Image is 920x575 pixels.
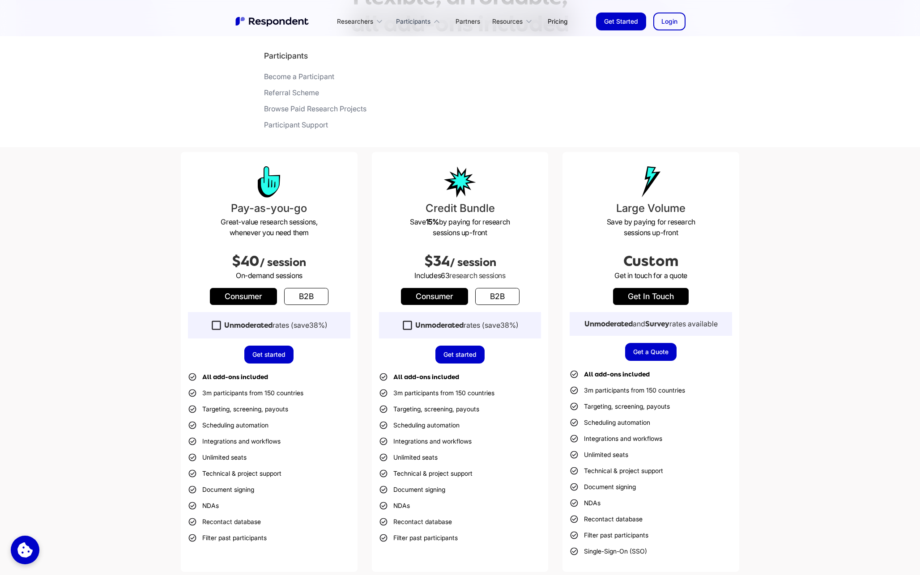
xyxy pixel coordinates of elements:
[426,217,439,226] strong: 15%
[379,499,410,512] li: NDAs
[625,343,677,361] a: Get a Quote
[500,321,516,330] span: 38%
[379,451,438,464] li: Unlimited seats
[188,516,261,528] li: Recontact database
[487,11,541,32] div: Resources
[244,346,294,364] a: Get started
[232,253,260,269] span: $40
[188,499,219,512] li: NDAs
[391,11,448,32] div: Participants
[570,465,663,477] li: Technical & project support
[188,200,350,216] h3: Pay-as-you-go
[570,481,636,493] li: Document signing
[188,532,267,544] li: Filter past participants
[613,288,689,305] a: get in touch
[188,270,350,281] p: On-demand sessions
[584,320,633,328] strong: Unmoderated
[379,216,541,238] p: Save by paying for research sessions up-front
[234,16,311,27] img: Untitled UI logotext
[379,270,541,281] p: Includes
[570,448,628,461] li: Unlimited seats
[449,271,505,280] span: research sessions
[596,13,646,30] a: Get Started
[188,216,350,238] p: Great-value research sessions, whenever you need them
[379,403,479,415] li: Targeting, screening, payouts
[492,17,523,26] div: Resources
[224,321,328,330] div: rates (save )
[337,17,373,26] div: Researchers
[541,11,575,32] a: Pricing
[570,545,647,558] li: Single-Sign-On (SSO)
[570,529,648,541] li: Filter past participants
[264,88,319,97] div: Referral Scheme
[570,400,670,413] li: Targeting, screening, payouts
[264,72,334,81] div: Become a Participant
[188,387,303,399] li: 3m participants from 150 countries
[264,72,366,85] a: Become a Participant
[570,416,650,429] li: Scheduling automation
[393,373,459,381] strong: All add-ons included
[284,288,328,305] a: b2b
[379,483,445,496] li: Document signing
[441,271,449,280] span: 63
[448,11,487,32] a: Partners
[645,320,669,328] strong: Survey
[260,256,306,269] span: / session
[435,346,485,364] a: Get started
[570,384,685,397] li: 3m participants from 150 countries
[188,483,254,496] li: Document signing
[379,467,473,480] li: Technical & project support
[415,321,519,330] div: rates (save )
[264,104,366,113] div: Browse Paid Research Projects
[379,435,472,448] li: Integrations and workflows
[424,253,450,269] span: $34
[379,532,458,544] li: Filter past participants
[332,11,391,32] div: Researchers
[623,253,678,269] span: Custom
[210,288,277,305] a: Consumer
[264,120,328,129] div: Participant Support
[264,88,366,101] a: Referral Scheme
[379,387,494,399] li: 3m participants from 150 countries
[570,432,662,445] li: Integrations and workflows
[188,435,281,448] li: Integrations and workflows
[570,270,732,281] p: Get in touch for a quote
[264,120,366,133] a: Participant Support
[309,321,325,330] span: 38%
[202,373,268,381] strong: All add-ons included
[264,51,308,61] h4: Participants
[401,288,468,305] a: Consumer
[224,321,273,330] strong: Unmoderated
[379,200,541,216] h3: Credit Bundle
[396,17,430,26] div: Participants
[584,319,718,329] div: and rates available
[570,497,601,509] li: NDAs
[264,104,366,117] a: Browse Paid Research Projects
[188,419,268,431] li: Scheduling automation
[570,200,732,216] h3: Large Volume
[379,419,460,431] li: Scheduling automation
[653,13,686,30] a: Login
[188,451,247,464] li: Unlimited seats
[570,216,732,238] p: Save by paying for research sessions up-front
[379,516,452,528] li: Recontact database
[475,288,520,305] a: b2b
[188,467,281,480] li: Technical & project support
[188,403,288,415] li: Targeting, screening, payouts
[570,513,643,525] li: Recontact database
[450,256,496,269] span: / session
[234,16,311,27] a: home
[584,371,650,378] strong: All add-ons included
[415,321,464,330] strong: Unmoderated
